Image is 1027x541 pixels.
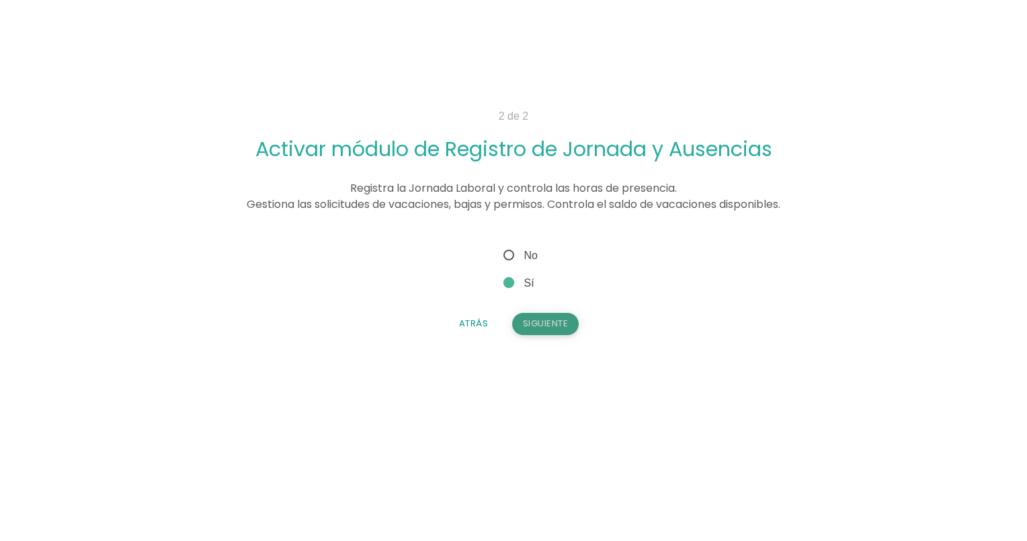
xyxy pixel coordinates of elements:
[154,138,873,160] h2: Activar módulo de Registro de Jornada y Ausencias
[501,275,534,291] span: Sí
[501,247,538,264] span: No
[154,108,873,124] p: 2 de 2
[247,180,780,212] span: Registra la Jornada Laboral y controla las horas de presencia. Gestiona las solicitudes de vacaci...
[512,313,579,334] button: Siguiente
[448,313,499,334] button: Atrás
